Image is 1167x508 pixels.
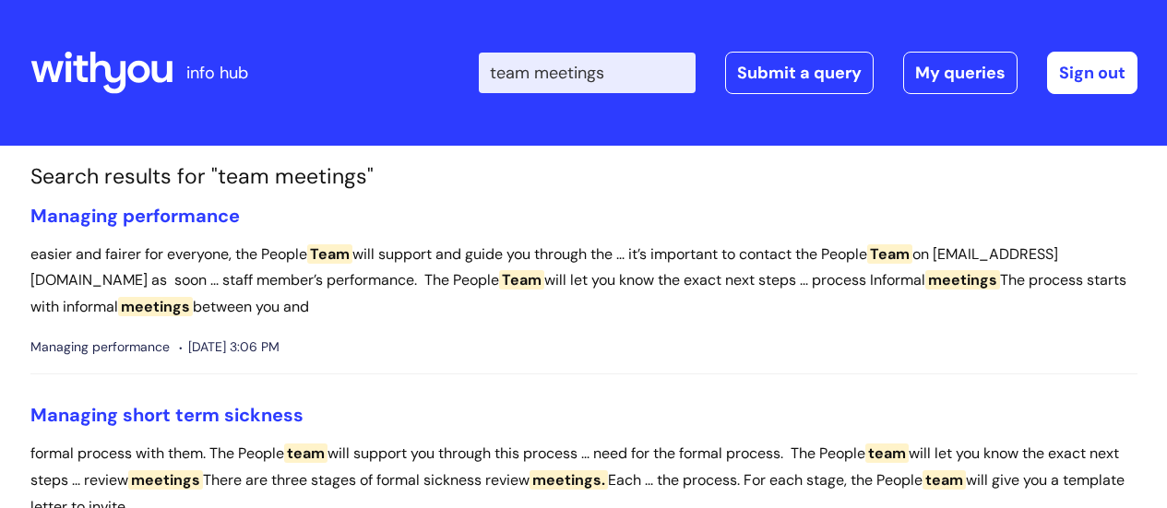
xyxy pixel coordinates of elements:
[118,297,193,316] span: meetings
[284,443,327,463] span: team
[1047,52,1137,94] a: Sign out
[479,52,1137,94] div: | -
[30,164,1137,190] h1: Search results for "team meetings"
[479,53,696,93] input: Search
[867,244,912,264] span: Team
[30,403,304,427] a: Managing short term sickness
[186,58,248,88] p: info hub
[530,470,608,490] span: meetings.
[30,242,1137,321] p: easier and fairer for everyone, the People will support and guide you through the ... it’s import...
[499,270,544,289] span: Team
[865,443,909,463] span: team
[923,470,966,490] span: team
[128,470,203,490] span: meetings
[725,52,874,94] a: Submit a query
[179,336,280,359] span: [DATE] 3:06 PM
[30,336,170,359] span: Managing performance
[903,52,1018,94] a: My queries
[30,204,240,228] a: Managing performance
[307,244,352,264] span: Team
[925,270,1000,289] span: meetings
